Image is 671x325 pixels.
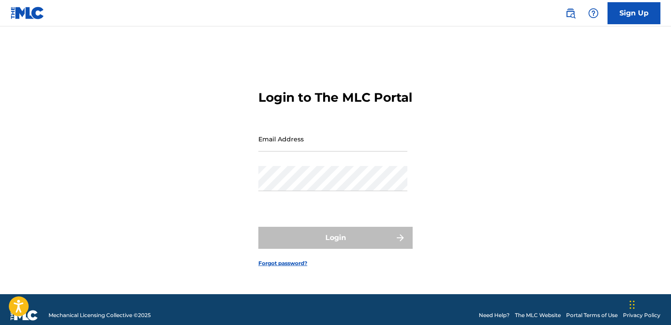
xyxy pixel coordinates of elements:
[562,4,579,22] a: Public Search
[479,311,510,319] a: Need Help?
[588,8,599,18] img: help
[11,310,38,321] img: logo
[566,311,618,319] a: Portal Terms of Use
[623,311,660,319] a: Privacy Policy
[11,7,45,19] img: MLC Logo
[630,292,635,318] div: Glisser
[515,311,561,319] a: The MLC Website
[627,283,671,325] iframe: Chat Widget
[48,311,151,319] span: Mechanical Licensing Collective © 2025
[608,2,660,24] a: Sign Up
[627,283,671,325] div: Widget de chat
[258,259,307,267] a: Forgot password?
[585,4,602,22] div: Help
[565,8,576,18] img: search
[258,90,412,105] h3: Login to The MLC Portal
